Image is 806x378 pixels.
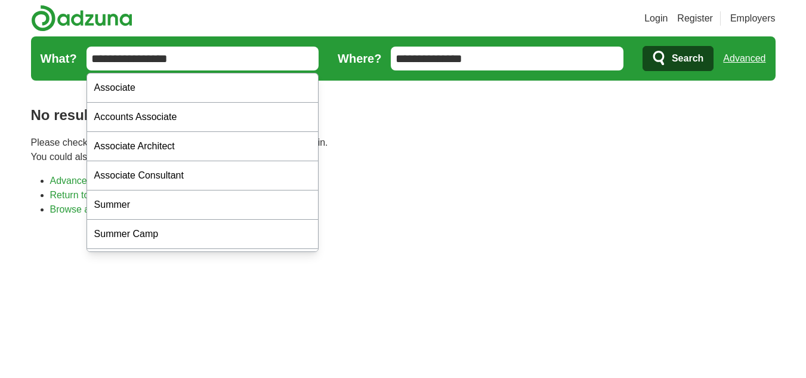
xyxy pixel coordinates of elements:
a: Return to the home page and start again [50,190,221,200]
label: Where? [338,50,381,67]
h1: No results found [31,105,776,126]
a: Browse all live results across the [GEOGRAPHIC_DATA] [50,204,291,214]
div: Associate [87,73,319,103]
a: Register [677,11,713,26]
div: Associate Architect [87,132,319,161]
div: Associate Consultant [87,161,319,190]
span: Search [672,47,703,70]
a: Login [644,11,668,26]
a: Advanced search [50,176,124,186]
div: Summer Camp [87,220,319,249]
div: Summer Internship [87,249,319,278]
img: Adzuna logo [31,5,132,32]
div: Accounts Associate [87,103,319,132]
button: Search [643,46,714,71]
label: What? [41,50,77,67]
div: Summer [87,190,319,220]
p: Please check your spelling or enter another search term and try again. You could also try one of ... [31,136,776,164]
a: Employers [730,11,776,26]
a: Advanced [723,47,765,70]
